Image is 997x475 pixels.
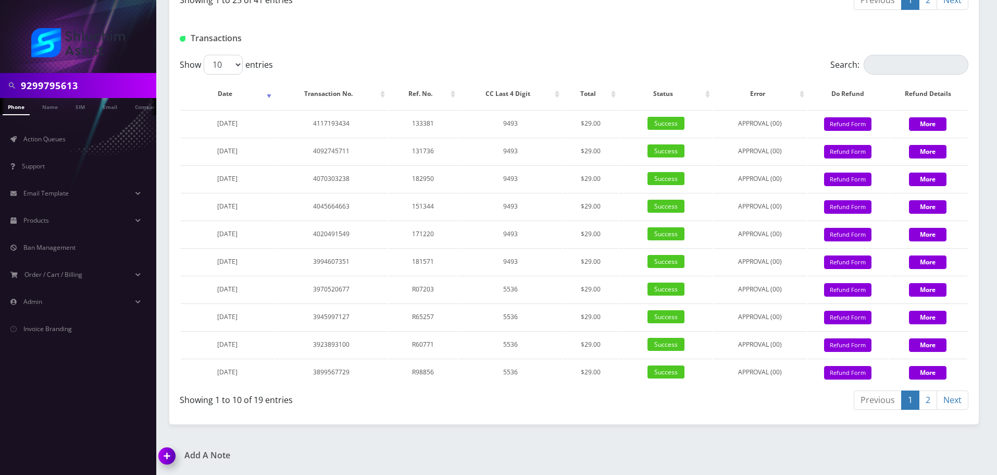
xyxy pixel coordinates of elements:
[23,324,72,333] span: Invoice Branding
[275,248,387,275] td: 3994607351
[389,193,458,220] td: 151344
[714,110,807,137] td: APPROVAL (00)
[275,359,387,385] td: 3899567729
[275,331,387,358] td: 3923893100
[854,391,902,410] a: Previous
[275,138,387,164] td: 4092745711
[901,391,919,410] a: 1
[181,79,274,109] th: Date: activate to sort column ascending
[97,98,122,114] a: Email
[217,202,238,211] span: [DATE]
[22,162,45,170] span: Support
[563,110,618,137] td: $29.00
[23,135,66,143] span: Action Queues
[459,303,563,330] td: 5536
[389,79,458,109] th: Ref. No.: activate to sort column ascending
[217,147,238,155] span: [DATE]
[31,28,125,57] img: Shluchim Assist
[647,310,684,323] span: Success
[180,389,566,406] div: Showing 1 to 10 of 19 entries
[217,312,238,321] span: [DATE]
[275,165,387,192] td: 4070303238
[159,450,566,460] h1: Add A Note
[3,98,30,115] a: Phone
[909,228,946,241] button: More
[714,138,807,164] td: APPROVAL (00)
[824,200,871,214] button: Refund Form
[180,33,432,43] h1: Transactions
[714,276,807,302] td: APPROVAL (00)
[204,55,243,75] select: Showentries
[563,331,618,358] td: $29.00
[647,227,684,240] span: Success
[824,173,871,187] button: Refund Form
[275,221,387,247] td: 4020491549
[563,248,618,275] td: $29.00
[909,117,946,131] button: More
[647,172,684,185] span: Success
[37,98,63,114] a: Name
[563,303,618,330] td: $29.00
[70,98,90,114] a: SIM
[889,79,967,109] th: Refund Details
[714,79,807,109] th: Error: activate to sort column ascending
[275,79,387,109] th: Transaction No.: activate to sort column ascending
[389,359,458,385] td: R98856
[275,303,387,330] td: 3945997127
[389,303,458,330] td: R65257
[389,276,458,302] td: R07203
[563,276,618,302] td: $29.00
[459,165,563,192] td: 9493
[563,138,618,164] td: $29.00
[714,248,807,275] td: APPROVAL (00)
[909,145,946,159] button: More
[909,338,946,352] button: More
[275,276,387,302] td: 3970520677
[824,366,871,380] button: Refund Form
[824,228,871,242] button: Refund Form
[714,331,807,358] td: APPROVAL (00)
[23,297,42,306] span: Admin
[909,283,946,297] button: More
[389,221,458,247] td: 171220
[714,221,807,247] td: APPROVAL (00)
[919,391,937,410] a: 2
[389,138,458,164] td: 131736
[824,255,871,270] button: Refund Form
[459,221,563,247] td: 9493
[714,359,807,385] td: APPROVAL (00)
[563,359,618,385] td: $29.00
[647,117,684,130] span: Success
[459,138,563,164] td: 9493
[217,368,238,376] span: [DATE]
[23,243,76,252] span: Ban Management
[180,55,273,75] label: Show entries
[714,193,807,220] td: APPROVAL (00)
[864,55,968,75] input: Search:
[647,338,684,351] span: Success
[937,391,968,410] a: Next
[563,165,618,192] td: $29.00
[275,193,387,220] td: 4045664663
[459,359,563,385] td: 5536
[824,117,871,131] button: Refund Form
[23,216,49,225] span: Products
[459,276,563,302] td: 5536
[389,248,458,275] td: 181571
[824,311,871,325] button: Refund Form
[714,303,807,330] td: APPROVAL (00)
[909,200,946,214] button: More
[217,119,238,128] span: [DATE]
[824,283,871,297] button: Refund Form
[647,366,684,379] span: Success
[909,311,946,324] button: More
[217,257,238,266] span: [DATE]
[824,145,871,159] button: Refund Form
[459,248,563,275] td: 9493
[130,98,165,114] a: Company
[830,55,968,75] label: Search:
[714,165,807,192] td: APPROVAL (00)
[459,110,563,137] td: 9493
[21,76,154,95] input: Search in Company
[563,79,618,109] th: Total: activate to sort column ascending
